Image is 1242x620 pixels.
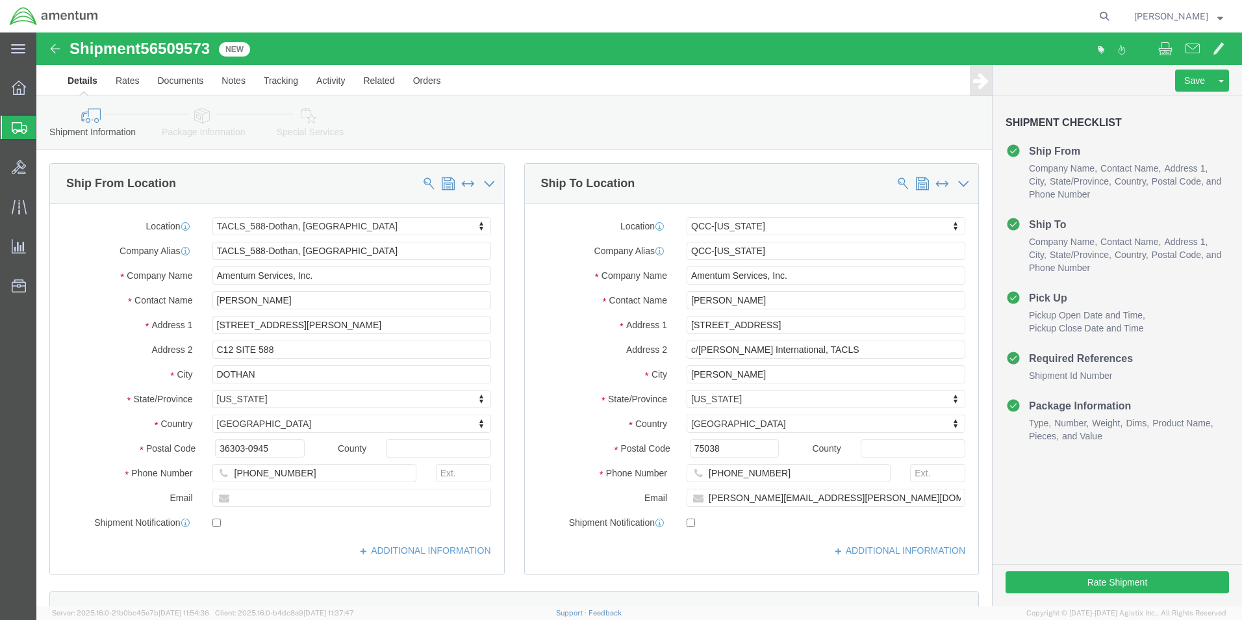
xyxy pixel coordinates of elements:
button: [PERSON_NAME] [1134,8,1224,24]
span: [DATE] 11:54:36 [158,609,209,617]
span: Marcus McGuire [1134,9,1208,23]
img: logo [9,6,99,26]
span: Copyright © [DATE]-[DATE] Agistix Inc., All Rights Reserved [1026,608,1226,619]
iframe: FS Legacy Container [36,32,1242,606]
span: Server: 2025.16.0-21b0bc45e7b [52,609,209,617]
a: Support [556,609,589,617]
span: [DATE] 11:37:47 [303,609,354,617]
a: Feedback [589,609,622,617]
span: Client: 2025.16.0-b4dc8a9 [215,609,354,617]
